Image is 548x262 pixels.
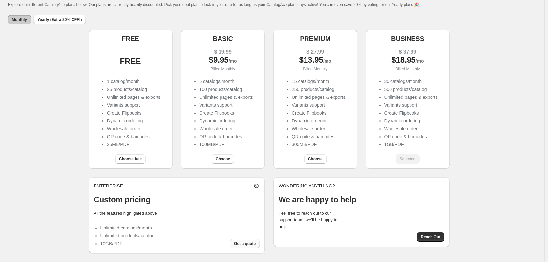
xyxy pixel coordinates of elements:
h5: PREMIUM [300,35,330,43]
span: Choose free [119,156,142,162]
li: QR code & barcodes [384,133,438,140]
li: Create Flipbooks [384,110,438,116]
li: 30 catalogs/month [384,78,438,85]
li: 100 products/catalog [199,86,253,93]
label: All the features highlighted above [94,211,157,216]
li: Unlimited pages & exports [199,94,253,100]
li: Wholesale order [199,125,253,132]
div: $ 9.95 [186,57,260,64]
div: $ 27.99 [279,49,352,55]
li: Dynamic ordering [107,118,160,124]
li: Variants support [292,102,345,108]
li: 300MB/PDF [292,141,345,148]
h5: BASIC [213,35,233,43]
span: Monthly [12,17,27,22]
span: Explore our different CatalogAce plans below. Our plans are currently heavily discounted. Pick yo... [8,2,420,7]
li: QR code & barcodes [292,133,345,140]
div: $ 13.95 [279,57,352,64]
span: Yearly (Extra 20% OFF!) [37,17,82,22]
button: Reach Out [417,232,444,242]
li: Unlimited pages & exports [292,94,345,100]
li: Create Flipbooks [107,110,160,116]
li: 1 catalog/month [107,78,160,85]
li: Unlimited pages & exports [107,94,160,100]
li: 15 catalogs/month [292,78,345,85]
li: QR code & barcodes [199,133,253,140]
p: We are happy to help [279,194,445,205]
span: Choose [308,156,323,162]
li: Variants support [384,102,438,108]
li: Unlimited pages & exports [384,94,438,100]
li: Wholesale order [292,125,345,132]
div: $ 37.99 [371,49,444,55]
span: Get a quote [234,241,256,246]
li: Unlimited products/catalog [100,232,155,239]
p: Feel free to reach out to our support team, we'll be happy to help! [279,210,344,230]
div: $ 19.99 [186,49,260,55]
li: 250 products/catalog [292,86,345,93]
li: Dynamic ordering [384,118,438,124]
span: Choose [216,156,230,162]
p: ENTERPRISE [94,183,123,189]
li: 500 products/catalog [384,86,438,93]
div: $ 18.95 [371,57,444,64]
li: 25MB/PDF [107,141,160,148]
button: Choose [212,154,234,164]
li: 5 catalogs/month [199,78,253,85]
li: 10GB/PDF [100,240,155,247]
li: Dynamic ordering [199,118,253,124]
div: FREE [94,58,167,65]
p: Billed Monthly [371,66,444,72]
li: Wholesale order [384,125,438,132]
li: Variants support [199,102,253,108]
li: QR code & barcodes [107,133,160,140]
span: /mo [416,58,424,64]
p: Custom pricing [94,194,260,205]
li: Variants support [107,102,160,108]
span: Reach Out [421,234,440,240]
li: 25 products/catalog [107,86,160,93]
p: Billed Monthly [186,66,260,72]
button: Get a quote [230,239,260,248]
span: /mo [323,58,331,64]
li: Wholesale order [107,125,160,132]
button: Yearly (Extra 20% OFF!) [33,15,86,24]
h5: BUSINESS [391,35,424,43]
h5: FREE [122,35,139,43]
li: 100MB/PDF [199,141,253,148]
p: WONDERING ANYTHING? [279,183,445,189]
button: Monthly [8,15,31,24]
li: Dynamic ordering [292,118,345,124]
li: Unlimited catalogs/month [100,225,155,231]
span: /mo [229,58,237,64]
button: Choose [304,154,327,164]
li: 1GB/PDF [384,141,438,148]
button: Choose free [115,154,146,164]
li: Create Flipbooks [292,110,345,116]
p: Billed Monthly [279,66,352,72]
li: Create Flipbooks [199,110,253,116]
